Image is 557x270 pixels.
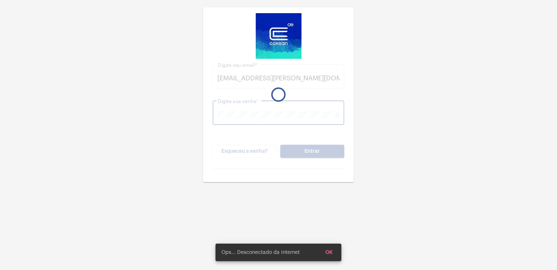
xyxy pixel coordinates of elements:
[256,13,302,59] img: d4669ae0-8c07-2337-4f67-34b0df7f5ae4.jpeg
[319,246,339,259] button: OK
[218,75,340,82] input: Digite seu email
[325,250,333,255] span: OK
[221,249,300,256] span: Ops... Desconectado da internet
[305,149,320,154] span: Entrar
[280,145,344,158] button: Entrar
[222,149,268,154] span: Esqueceu a senha?
[213,145,277,158] button: Esqueceu a senha?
